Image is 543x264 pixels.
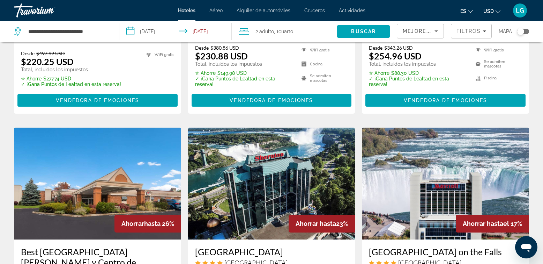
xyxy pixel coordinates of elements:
[195,51,248,61] ins: $230.88 USD
[274,27,293,36] span: , 1
[369,70,467,76] p: $88.30 USD
[195,70,293,76] p: $149.98 USD
[472,59,522,69] li: Se admiten mascotas
[511,3,529,18] button: Menú de usuario
[230,98,313,103] span: Vendedora de emociones
[304,8,325,13] a: Cruceros
[209,8,223,13] a: Aéreo
[195,70,216,76] span: ✮ Ahorre
[14,128,181,240] img: Best Western St Catharines Hotel and Conference Centre
[255,27,274,36] span: 2
[195,61,293,67] p: Total, incluidos los impuestos
[337,25,390,38] button: Búsqueda
[298,73,348,84] li: Se admiten mascotas
[403,27,438,35] mat-select: Sort by
[192,94,352,107] button: Vendedora de emociones
[369,247,522,257] a: [GEOGRAPHIC_DATA] on the Falls
[365,94,526,107] button: Vendedora de emociones
[278,29,293,34] span: Cuarto
[463,220,503,227] span: Ahorrar hasta
[403,28,459,34] span: Mejores ofertas
[460,6,473,16] button: Cambiar de idioma
[369,51,422,61] ins: $254.96 USD
[195,45,209,51] span: Desde
[188,128,355,240] img: Sheraton Fallsview Hotel
[456,215,529,233] div: el 17%
[339,8,365,13] a: Actividades
[21,76,42,81] span: ✮ Ahorre
[289,215,355,233] div: 23%
[296,220,336,227] span: Ahorrar hasta
[195,247,348,257] a: [GEOGRAPHIC_DATA]
[114,215,181,233] div: hasta 26%
[36,50,65,56] del: $497.99 USD
[119,21,232,42] button: Seleccione la fecha de entrada y desactualización
[404,98,487,103] span: Vendedora de emociones
[369,76,467,87] p: ✓ ¡Gana Puntos de Lealtad en esta reserva!
[14,1,84,20] a: Travorium
[451,24,492,38] button: Filters
[472,73,522,84] li: Piscina
[21,67,121,72] p: Total, incluidos los impuestos
[178,8,195,13] a: Hoteles
[195,76,293,87] p: ✓ ¡Gana Puntos de Lealtad en esta reserva!
[237,8,290,13] a: Alquiler de automóviles
[369,61,467,67] p: Total, incluidos los impuestos
[210,45,239,51] del: $380.86 USD
[515,236,537,258] iframe: Botón para iniciar la ventana de mensajería
[362,128,529,240] img: Niagara Falls Marriott on the Falls
[460,8,466,14] span: Es
[298,59,348,69] li: Cocina
[365,95,526,103] a: Vendedora de emociones
[56,98,139,103] span: Vendedora de emociones
[28,26,109,37] input: Search hotel destination
[456,28,481,34] span: Filtros
[121,220,144,227] span: Ahorrar
[21,56,74,67] ins: $220.25 USD
[21,76,121,81] p: $277.74 USD
[259,29,274,34] span: Adulto
[232,21,337,42] button: Viajeros: 2 adultos, 0 niños
[143,50,174,59] li: WiFi gratis
[298,45,348,55] li: WiFi gratis
[351,29,376,34] span: Buscar
[499,27,512,36] span: Mapa
[483,6,500,16] button: Cambiar moneda
[17,95,178,103] a: Vendedora de emociones
[21,50,35,56] span: Desde
[17,94,178,107] button: Vendedora de emociones
[516,7,524,14] span: LG
[472,45,522,55] li: WiFi gratis
[512,28,529,35] button: Toggle map
[192,95,352,103] a: Vendedora de emociones
[369,70,389,76] span: ✮ Ahorre
[483,8,494,14] span: USD
[384,45,413,51] del: $343.26 USD
[21,81,121,87] p: ✓ ¡Gana Puntos de Lealtad en esta reserva!
[369,45,382,51] span: Desde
